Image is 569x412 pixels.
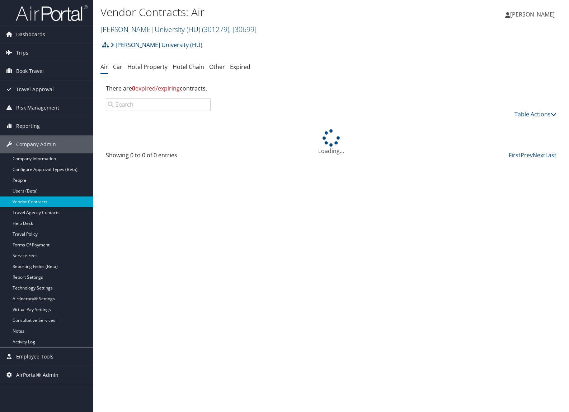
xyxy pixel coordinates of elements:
h1: Vendor Contracts: Air [100,5,408,20]
span: Trips [16,44,28,62]
span: AirPortal® Admin [16,366,58,384]
span: Employee Tools [16,348,53,366]
a: Prev [521,151,533,159]
span: Reporting [16,117,40,135]
a: Last [545,151,556,159]
input: Search [106,98,211,111]
span: expired/expiring [132,84,180,92]
span: [PERSON_NAME] [510,10,555,18]
a: First [509,151,521,159]
a: Expired [230,63,250,71]
strong: 0 [132,84,135,92]
img: airportal-logo.png [16,5,88,22]
a: Table Actions [514,110,556,118]
span: Risk Management [16,99,59,117]
span: Book Travel [16,62,44,80]
span: Company Admin [16,135,56,153]
a: [PERSON_NAME] University (HU) [100,24,257,34]
a: Car [113,63,122,71]
div: Showing 0 to 0 of 0 entries [106,151,211,163]
div: Loading... [100,129,562,155]
a: [PERSON_NAME] [505,4,562,25]
span: ( 301279 ) [202,24,229,34]
a: [PERSON_NAME] University (HU) [110,38,202,52]
span: Travel Approval [16,80,54,98]
a: Hotel Property [127,63,168,71]
a: Hotel Chain [173,63,204,71]
a: Next [533,151,545,159]
a: Air [100,63,108,71]
a: Other [209,63,225,71]
span: Dashboards [16,26,45,43]
div: There are contracts. [100,79,562,98]
span: , [ 30699 ] [229,24,257,34]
